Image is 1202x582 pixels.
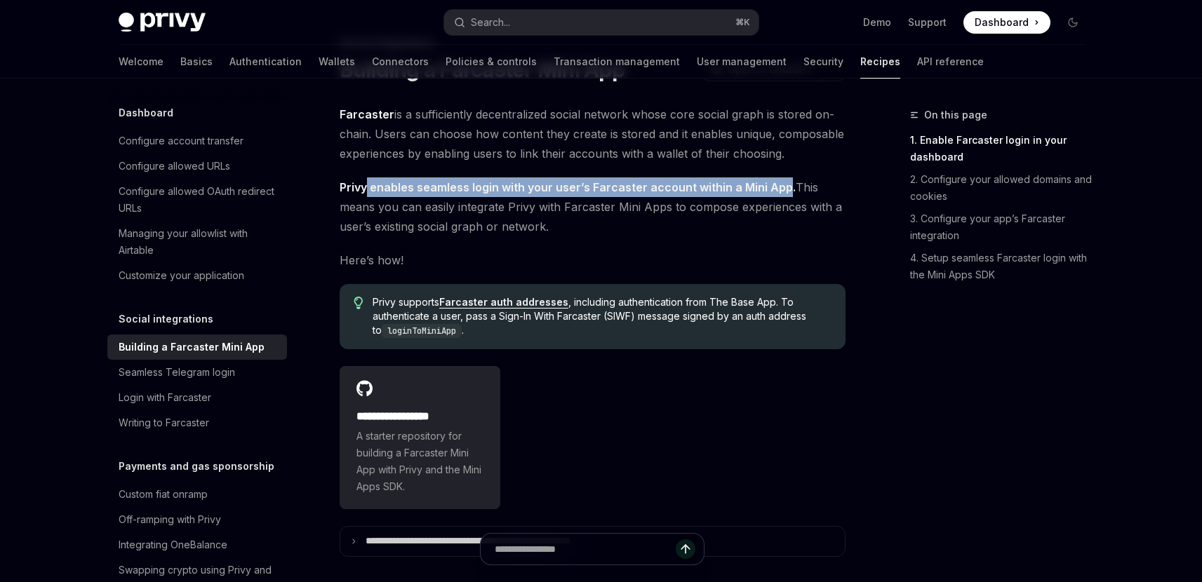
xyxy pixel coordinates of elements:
[107,482,287,507] a: Custom fiat onramp
[975,15,1029,29] span: Dashboard
[119,225,279,259] div: Managing your allowlist with Airtable
[119,133,243,149] div: Configure account transfer
[963,11,1050,34] a: Dashboard
[119,364,235,381] div: Seamless Telegram login
[119,486,208,503] div: Custom fiat onramp
[697,45,787,79] a: User management
[107,128,287,154] a: Configure account transfer
[340,180,796,194] strong: Privy enables seamless login with your user’s Farcaster account within a Mini App.
[119,458,274,475] h5: Payments and gas sponsorship
[119,267,244,284] div: Customize your application
[373,295,831,338] span: Privy supports , including authentication from The Base App. To authenticate a user, pass a Sign-...
[107,385,287,410] a: Login with Farcaster
[119,45,163,79] a: Welcome
[340,366,501,509] a: **** **** **** **A starter repository for building a Farcaster Mini App with Privy and the Mini A...
[107,263,287,288] a: Customize your application
[495,534,676,564] input: Ask a question...
[860,45,900,79] a: Recipes
[180,45,213,79] a: Basics
[119,311,213,327] h5: Social integrations
[340,104,846,163] span: is a sufficiently decentralized social network whose core social graph is stored on-chain. Users ...
[676,539,695,559] button: Send message
[119,389,211,406] div: Login with Farcaster
[917,45,984,79] a: API reference
[119,536,227,553] div: Integrating OneBalance
[910,247,1095,286] a: 4. Setup seamless Farcaster login with the Mini Apps SDK
[356,428,484,495] span: A starter repository for building a Farcaster Mini App with Privy and the Mini Apps SDK.
[107,179,287,221] a: Configure allowed OAuth redirect URLs
[908,15,947,29] a: Support
[354,297,363,309] svg: Tip
[107,154,287,179] a: Configure allowed URLs
[340,107,394,121] strong: Farcaster
[340,107,394,122] a: Farcaster
[119,511,221,528] div: Off-ramping with Privy
[1062,11,1084,34] button: Toggle dark mode
[340,177,846,236] span: This means you can easily integrate Privy with Farcaster Mini Apps to compose experiences with a ...
[446,45,537,79] a: Policies & controls
[119,339,265,356] div: Building a Farcaster Mini App
[107,334,287,360] a: Building a Farcaster Mini App
[444,10,759,35] button: Open search
[107,360,287,385] a: Seamless Telegram login
[340,250,846,270] span: Here’s how!
[107,410,287,435] a: Writing to Farcaster
[107,221,287,263] a: Managing your allowlist with Airtable
[910,208,1095,247] a: 3. Configure your app’s Farcaster integration
[803,45,843,79] a: Security
[119,183,279,217] div: Configure allowed OAuth redirect URLs
[119,13,206,32] img: dark logo
[119,104,173,121] h5: Dashboard
[119,158,230,175] div: Configure allowed URLs
[863,15,891,29] a: Demo
[910,168,1095,208] a: 2. Configure your allowed domains and cookies
[439,296,568,309] a: Farcaster auth addresses
[229,45,302,79] a: Authentication
[382,324,462,338] code: loginToMiniApp
[471,14,510,31] div: Search...
[554,45,680,79] a: Transaction management
[910,129,1095,168] a: 1. Enable Farcaster login in your dashboard
[924,107,987,123] span: On this page
[119,414,209,431] div: Writing to Farcaster
[107,507,287,532] a: Off-ramping with Privy
[372,45,429,79] a: Connectors
[735,17,750,28] span: ⌘ K
[107,532,287,557] a: Integrating OneBalance
[319,45,355,79] a: Wallets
